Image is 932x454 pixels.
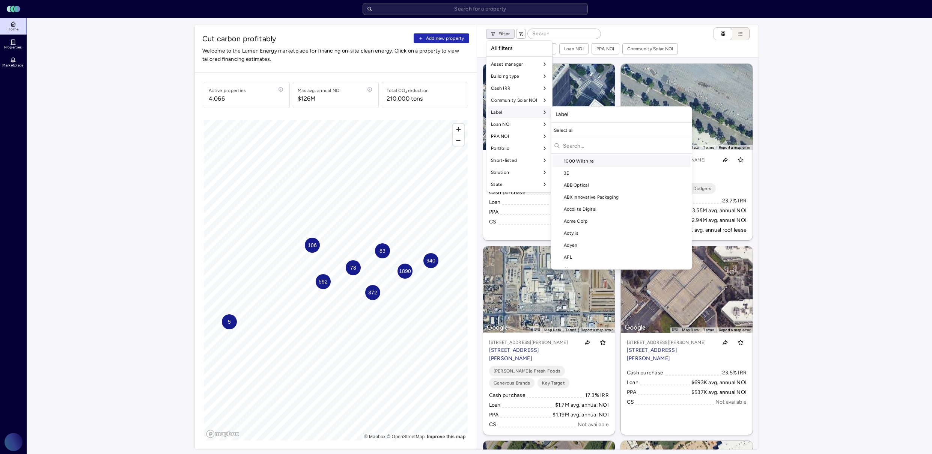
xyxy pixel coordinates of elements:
div: Label [488,106,551,118]
div: Loan NOI [488,118,551,130]
a: Mapbox logo [206,430,239,438]
a: Mapbox [364,434,385,439]
div: Community Solar NOI [488,94,551,106]
button: Zoom in [453,124,464,135]
div: Solution [488,166,551,178]
div: All filters [488,42,551,55]
button: Zoom out [453,135,464,146]
div: State [488,178,551,190]
div: Cash IRR [488,82,551,94]
div: Suggestions [551,155,692,268]
div: PPA NOI [488,130,551,142]
a: OpenStreetMap [387,434,425,439]
div: Short-listed [488,154,551,166]
div: Select all [551,124,692,136]
a: Map feedback [427,434,465,439]
div: Portfolio [488,142,551,154]
div: Building type [488,70,551,82]
div: Asset manager [488,58,551,70]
